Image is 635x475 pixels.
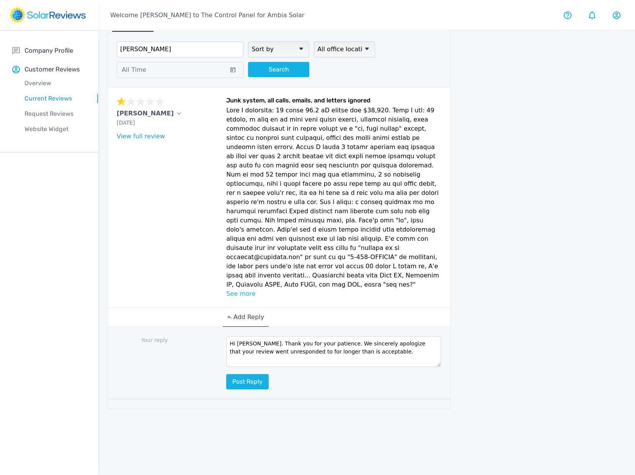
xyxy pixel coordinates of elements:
[233,313,264,322] p: Add Reply
[12,125,98,134] p: Website Widget
[122,66,146,73] span: All Time
[110,11,304,20] p: Welcome [PERSON_NAME] to The Control Panel for Ambia Solar
[117,41,243,57] input: Search
[226,106,441,289] p: Lore I dolorsita: 19 conse 96.2 aD elitse doe $38,920. Temp I utl: 49 etdolo, m aliq en ad mini v...
[226,289,441,298] p: See more
[24,46,73,55] p: Company Profile
[117,62,243,78] button: All Time
[117,133,165,140] a: View full review
[12,109,98,118] p: Request Reviews
[24,65,80,74] p: Customer Reviews
[226,97,441,106] h6: Junk system, all calls, emails, and letters ignored
[248,62,309,77] button: Search
[12,122,98,137] a: Website Widget
[226,374,269,389] button: Post reply
[117,109,174,118] p: [PERSON_NAME]
[12,91,98,106] a: Current Reviews
[12,79,98,88] p: Overview
[12,106,98,122] a: Request Reviews
[117,120,135,126] span: [DATE]
[12,76,98,91] a: Overview
[12,94,98,103] p: Current Reviews
[117,336,222,344] p: Your reply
